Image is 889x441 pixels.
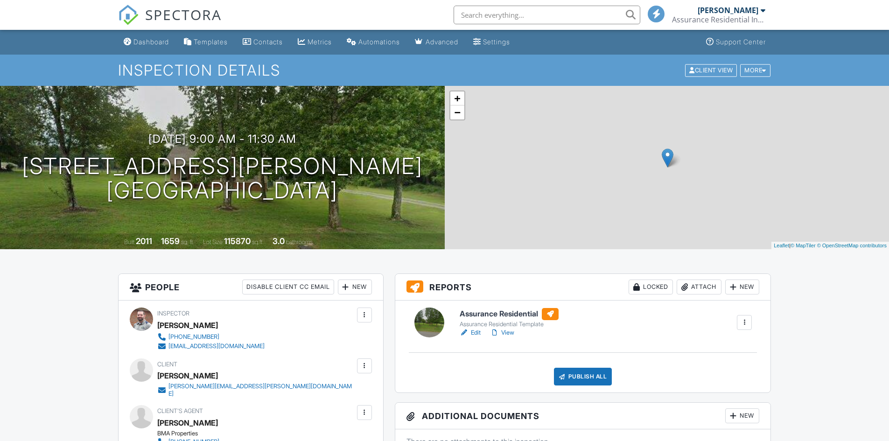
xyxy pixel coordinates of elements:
a: Dashboard [120,34,173,51]
span: Client's Agent [157,407,203,414]
a: Contacts [239,34,287,51]
a: Automations (Basic) [343,34,404,51]
a: © OpenStreetMap contributors [817,243,887,248]
div: 1659 [161,236,180,246]
div: BMA Properties [157,430,362,437]
h3: Additional Documents [395,403,771,429]
div: Assurance Residential Template [460,321,559,328]
span: sq. ft. [181,238,194,245]
div: [EMAIL_ADDRESS][DOMAIN_NAME] [168,343,265,350]
div: New [725,408,759,423]
h3: People [119,274,383,301]
div: Templates [194,38,228,46]
div: More [740,64,770,77]
div: Support Center [716,38,766,46]
a: Metrics [294,34,336,51]
input: Search everything... [454,6,640,24]
div: 115870 [224,236,251,246]
div: [PERSON_NAME] [698,6,758,15]
div: Attach [677,280,721,294]
div: Metrics [308,38,332,46]
a: Leaflet [774,243,789,248]
div: [PHONE_NUMBER] [168,333,219,341]
a: [EMAIL_ADDRESS][DOMAIN_NAME] [157,342,265,351]
a: Templates [180,34,231,51]
a: Client View [684,66,739,73]
img: The Best Home Inspection Software - Spectora [118,5,139,25]
h3: Reports [395,274,771,301]
div: New [338,280,372,294]
span: Built [124,238,134,245]
div: Advanced [426,38,458,46]
a: Edit [460,328,481,337]
div: [PERSON_NAME] [157,318,218,332]
div: Publish All [554,368,612,385]
span: SPECTORA [145,5,222,24]
a: Zoom in [450,91,464,105]
div: Disable Client CC Email [242,280,334,294]
span: sq.ft. [252,238,264,245]
h3: [DATE] 9:00 am - 11:30 am [148,133,296,145]
a: © MapTiler [791,243,816,248]
a: Settings [469,34,514,51]
div: Contacts [253,38,283,46]
h6: Assurance Residential [460,308,559,320]
h1: Inspection Details [118,62,771,78]
span: bathrooms [286,238,313,245]
div: [PERSON_NAME][EMAIL_ADDRESS][PERSON_NAME][DOMAIN_NAME] [168,383,355,398]
a: Support Center [702,34,770,51]
span: Inspector [157,310,189,317]
span: Client [157,361,177,368]
div: Assurance Residential Inspections, LLC [672,15,765,24]
a: Zoom out [450,105,464,119]
a: SPECTORA [118,13,222,32]
a: [PERSON_NAME] [157,416,218,430]
div: Locked [629,280,673,294]
h1: [STREET_ADDRESS][PERSON_NAME] [GEOGRAPHIC_DATA] [22,154,423,203]
div: Client View [685,64,737,77]
div: 3.0 [273,236,285,246]
span: Lot Size [203,238,223,245]
div: Dashboard [133,38,169,46]
div: 2011 [136,236,152,246]
a: Advanced [411,34,462,51]
a: [PERSON_NAME][EMAIL_ADDRESS][PERSON_NAME][DOMAIN_NAME] [157,383,355,398]
div: Settings [483,38,510,46]
div: | [771,242,889,250]
div: [PERSON_NAME] [157,369,218,383]
a: [PHONE_NUMBER] [157,332,265,342]
div: New [725,280,759,294]
a: View [490,328,514,337]
div: Automations [358,38,400,46]
a: Assurance Residential Assurance Residential Template [460,308,559,329]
